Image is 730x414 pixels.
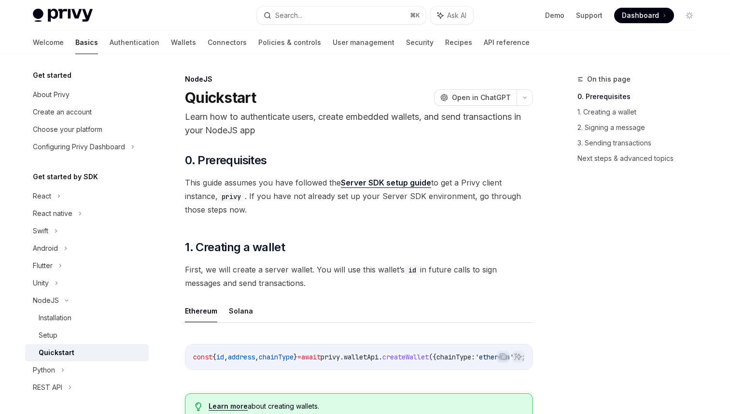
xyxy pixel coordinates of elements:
[33,89,70,100] div: About Privy
[216,353,224,361] span: id
[25,344,149,361] a: Quickstart
[431,7,473,24] button: Ask AI
[259,353,294,361] span: chainType
[218,191,245,202] code: privy
[382,353,429,361] span: createWallet
[484,31,530,54] a: API reference
[193,353,212,361] span: const
[545,11,564,20] a: Demo
[33,106,92,118] div: Create an account
[33,190,51,202] div: React
[447,11,466,20] span: Ask AI
[185,300,217,322] button: Ethereum
[577,135,705,151] a: 3. Sending transactions
[228,353,255,361] span: address
[587,73,631,85] span: On this page
[33,31,64,54] a: Welcome
[341,178,431,188] a: Server SDK setup guide
[208,31,247,54] a: Connectors
[185,153,267,168] span: 0. Prerequisites
[110,31,159,54] a: Authentication
[577,151,705,166] a: Next steps & advanced topics
[25,309,149,327] a: Installation
[33,225,48,237] div: Swift
[255,353,259,361] span: ,
[682,8,697,23] button: Toggle dark mode
[406,31,434,54] a: Security
[33,295,59,306] div: NodeJS
[405,265,420,275] code: id
[321,353,340,361] span: privy
[275,10,302,21] div: Search...
[185,176,533,216] span: This guide assumes you have followed the to get a Privy client instance, . If you have not alread...
[33,141,125,153] div: Configuring Privy Dashboard
[497,350,509,363] button: Copy the contents from the code block
[434,89,517,106] button: Open in ChatGPT
[212,353,216,361] span: {
[39,329,57,341] div: Setup
[33,9,93,22] img: light logo
[429,353,436,361] span: ({
[185,110,533,137] p: Learn how to authenticate users, create embedded wallets, and send transactions in your NodeJS app
[25,121,149,138] a: Choose your platform
[436,353,475,361] span: chainType:
[33,70,71,81] h5: Get started
[33,260,53,271] div: Flutter
[33,124,102,135] div: Choose your platform
[75,31,98,54] a: Basics
[33,382,62,393] div: REST API
[445,31,472,54] a: Recipes
[25,86,149,103] a: About Privy
[39,347,74,358] div: Quickstart
[512,350,525,363] button: Ask AI
[294,353,297,361] span: }
[209,401,523,411] div: about creating wallets.
[33,208,72,219] div: React native
[185,89,256,106] h1: Quickstart
[410,12,420,19] span: ⌘ K
[33,277,49,289] div: Unity
[33,243,58,254] div: Android
[576,11,603,20] a: Support
[614,8,674,23] a: Dashboard
[257,7,426,24] button: Search...⌘K
[224,353,228,361] span: ,
[622,11,659,20] span: Dashboard
[195,402,202,411] svg: Tip
[577,120,705,135] a: 2. Signing a message
[340,353,344,361] span: .
[577,89,705,104] a: 0. Prerequisites
[452,93,511,102] span: Open in ChatGPT
[33,171,98,183] h5: Get started by SDK
[577,104,705,120] a: 1. Creating a wallet
[344,353,379,361] span: walletApi
[25,103,149,121] a: Create an account
[229,300,253,322] button: Solana
[185,240,285,255] span: 1. Creating a wallet
[171,31,196,54] a: Wallets
[39,312,71,324] div: Installation
[209,402,248,411] a: Learn more
[297,353,301,361] span: =
[333,31,394,54] a: User management
[379,353,382,361] span: .
[475,353,514,361] span: 'ethereum'
[33,364,55,376] div: Python
[185,74,533,84] div: NodeJS
[258,31,321,54] a: Policies & controls
[185,263,533,290] span: First, we will create a server wallet. You will use this wallet’s in future calls to sign message...
[25,327,149,344] a: Setup
[301,353,321,361] span: await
